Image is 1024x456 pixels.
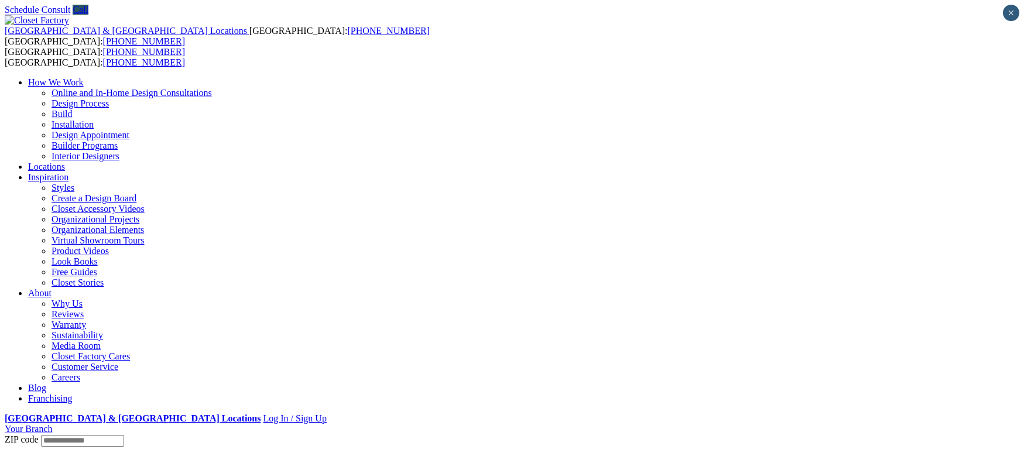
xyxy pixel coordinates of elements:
a: Look Books [52,256,98,266]
a: Schedule Consult [5,5,70,15]
a: Build [52,109,73,119]
a: Locations [28,162,65,172]
a: Online and In-Home Design Consultations [52,88,212,98]
button: Close [1003,5,1019,21]
a: Media Room [52,341,101,351]
a: Closet Factory Cares [52,351,130,361]
a: Customer Service [52,362,118,372]
a: Styles [52,183,74,193]
a: [PHONE_NUMBER] [347,26,429,36]
a: Sustainability [52,330,103,340]
a: Closet Accessory Videos [52,204,145,214]
a: Interior Designers [52,151,119,161]
span: ZIP code [5,434,39,444]
input: Enter your Zip code [41,435,124,447]
img: Closet Factory [5,15,69,26]
a: [PHONE_NUMBER] [103,36,185,46]
a: Why Us [52,299,83,308]
a: Reviews [52,309,84,319]
a: About [28,288,52,298]
a: Franchising [28,393,73,403]
a: Design Process [52,98,109,108]
a: [PHONE_NUMBER] [103,47,185,57]
a: Organizational Projects [52,214,139,224]
span: [GEOGRAPHIC_DATA]: [GEOGRAPHIC_DATA]: [5,47,185,67]
a: Warranty [52,320,86,330]
a: Create a Design Board [52,193,136,203]
span: [GEOGRAPHIC_DATA]: [GEOGRAPHIC_DATA]: [5,26,430,46]
a: Virtual Showroom Tours [52,235,145,245]
a: Organizational Elements [52,225,144,235]
a: Closet Stories [52,277,104,287]
a: Call [73,5,88,15]
a: Product Videos [52,246,109,256]
a: Careers [52,372,80,382]
a: Installation [52,119,94,129]
span: [GEOGRAPHIC_DATA] & [GEOGRAPHIC_DATA] Locations [5,26,247,36]
a: Inspiration [28,172,69,182]
a: Builder Programs [52,140,118,150]
a: [GEOGRAPHIC_DATA] & [GEOGRAPHIC_DATA] Locations [5,26,249,36]
a: [PHONE_NUMBER] [103,57,185,67]
a: Log In / Sign Up [263,413,326,423]
a: Your Branch [5,424,52,434]
a: Design Appointment [52,130,129,140]
a: How We Work [28,77,84,87]
a: Blog [28,383,46,393]
a: Free Guides [52,267,97,277]
a: [GEOGRAPHIC_DATA] & [GEOGRAPHIC_DATA] Locations [5,413,261,423]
